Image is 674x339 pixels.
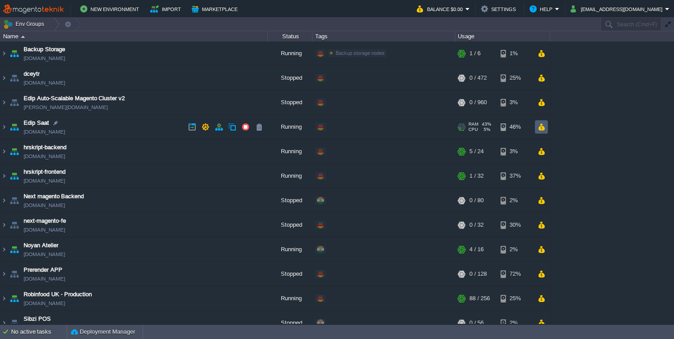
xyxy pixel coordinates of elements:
[0,66,8,90] img: AMDAwAAAACH5BAEAAAAALAAAAAABAAEAAAICRAEAOw==
[8,164,21,188] img: AMDAwAAAACH5BAEAAAAALAAAAAABAAEAAAICRAEAOw==
[24,69,40,78] a: dceytr
[24,78,65,87] a: [DOMAIN_NAME]
[0,115,8,139] img: AMDAwAAAACH5BAEAAAAALAAAAAABAAEAAAICRAEAOw==
[8,115,21,139] img: AMDAwAAAACH5BAEAAAAALAAAAAABAAEAAAICRAEAOw==
[268,262,312,286] div: Stopped
[8,188,21,212] img: AMDAwAAAACH5BAEAAAAALAAAAAABAAEAAAICRAEAOw==
[501,139,530,163] div: 3%
[24,274,65,283] a: [DOMAIN_NAME]
[8,286,21,310] img: AMDAwAAAACH5BAEAAAAALAAAAAABAAEAAAICRAEAOw==
[24,290,92,299] a: Robinfood UK - Production
[501,311,530,335] div: 2%
[469,139,484,163] div: 5 / 24
[268,31,312,41] div: Status
[268,139,312,163] div: Running
[24,201,65,210] a: [DOMAIN_NAME]
[21,36,25,38] img: AMDAwAAAACH5BAEAAAAALAAAAAABAAEAAAICRAEAOw==
[24,103,108,112] a: [PERSON_NAME][DOMAIN_NAME]
[268,66,312,90] div: Stopped
[24,118,49,127] a: Edip Saat
[501,66,530,90] div: 25%
[268,213,312,237] div: Stopped
[268,164,312,188] div: Running
[0,164,8,188] img: AMDAwAAAACH5BAEAAAAALAAAAAABAAEAAAICRAEAOw==
[24,241,58,250] a: Noyan Atelier
[0,237,8,261] img: AMDAwAAAACH5BAEAAAAALAAAAAABAAEAAAICRAEAOw==
[501,286,530,310] div: 25%
[3,18,47,30] button: Env Groups
[481,127,490,132] span: 5%
[530,4,555,14] button: Help
[482,122,491,127] span: 43%
[24,176,65,185] a: [DOMAIN_NAME]
[24,225,65,234] a: [DOMAIN_NAME]
[469,66,487,90] div: 0 / 472
[456,31,550,41] div: Usage
[417,4,465,14] button: Balance $0.00
[24,152,65,161] a: [DOMAIN_NAME]
[8,90,21,114] img: AMDAwAAAACH5BAEAAAAALAAAAAABAAEAAAICRAEAOw==
[268,286,312,310] div: Running
[8,237,21,261] img: AMDAwAAAACH5BAEAAAAALAAAAAABAAEAAAICRAEAOw==
[571,4,665,14] button: [EMAIL_ADDRESS][DOMAIN_NAME]
[0,188,8,212] img: AMDAwAAAACH5BAEAAAAALAAAAAABAAEAAAICRAEAOw==
[268,311,312,335] div: Stopped
[501,262,530,286] div: 72%
[24,143,66,152] a: hrskript-backend
[313,31,455,41] div: Tags
[469,311,484,335] div: 0 / 56
[192,4,240,14] button: Marketplace
[24,94,125,103] span: Edip Auto-Scalable Magento Cluster v2
[24,216,66,225] span: next-magento-fe
[0,311,8,335] img: AMDAwAAAACH5BAEAAAAALAAAAAABAAEAAAICRAEAOw==
[24,127,65,136] a: [DOMAIN_NAME]
[8,311,21,335] img: AMDAwAAAACH5BAEAAAAALAAAAAABAAEAAAICRAEAOw==
[24,299,65,308] a: [DOMAIN_NAME]
[24,265,62,274] a: Prerender APP
[150,4,184,14] button: Import
[268,41,312,65] div: Running
[469,41,481,65] div: 1 / 6
[8,262,21,286] img: AMDAwAAAACH5BAEAAAAALAAAAAABAAEAAAICRAEAOw==
[0,262,8,286] img: AMDAwAAAACH5BAEAAAAALAAAAAABAAEAAAICRAEAOw==
[501,237,530,261] div: 2%
[501,41,530,65] div: 1%
[8,139,21,163] img: AMDAwAAAACH5BAEAAAAALAAAAAABAAEAAAICRAEAOw==
[8,213,21,237] img: AMDAwAAAACH5BAEAAAAALAAAAAABAAEAAAICRAEAOw==
[268,237,312,261] div: Running
[501,213,530,237] div: 30%
[11,325,67,339] div: No active tasks
[0,139,8,163] img: AMDAwAAAACH5BAEAAAAALAAAAAABAAEAAAICRAEAOw==
[24,192,84,201] a: Next magento Backend
[24,45,65,54] a: Backup Storage
[469,164,484,188] div: 1 / 32
[24,323,65,332] a: [DOMAIN_NAME]
[336,50,385,56] span: Backup storage nodes
[24,167,66,176] a: hrskript-frontend
[80,4,142,14] button: New Environment
[469,213,484,237] div: 0 / 32
[469,286,490,310] div: 88 / 256
[268,188,312,212] div: Stopped
[469,122,478,127] span: RAM
[0,41,8,65] img: AMDAwAAAACH5BAEAAAAALAAAAAABAAEAAAICRAEAOw==
[469,262,487,286] div: 0 / 128
[469,127,478,132] span: CPU
[268,115,312,139] div: Running
[0,286,8,310] img: AMDAwAAAACH5BAEAAAAALAAAAAABAAEAAAICRAEAOw==
[268,90,312,114] div: Stopped
[24,314,51,323] a: Sibzi POS
[501,115,530,139] div: 46%
[3,4,64,15] img: MagentoTeknik
[501,188,530,212] div: 2%
[501,164,530,188] div: 37%
[71,327,135,336] button: Deployment Manager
